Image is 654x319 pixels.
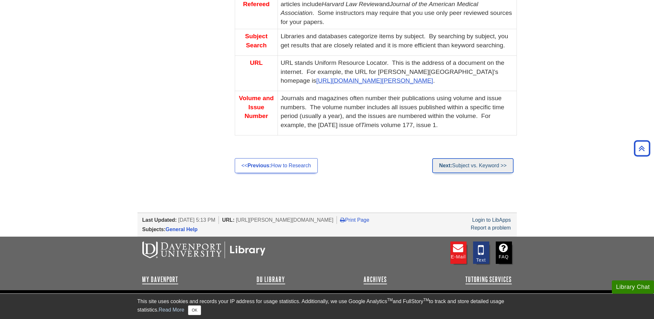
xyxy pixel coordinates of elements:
b: URL [250,59,263,66]
i: Journal of the American Medical Association [280,1,478,16]
strong: Previous: [247,163,271,168]
img: DU Libraries [142,242,266,258]
a: [URL][DOMAIN_NAME][PERSON_NAME] [316,77,433,84]
sup: TM [387,298,393,302]
strong: Next: [439,163,452,168]
div: This site uses cookies and records your IP address for usage statistics. Additionally, we use Goo... [137,298,517,315]
a: Login to LibApps [472,217,511,223]
b: Subject Search [245,33,268,48]
i: Harvard Law Review [322,1,379,7]
a: My Davenport [142,276,178,283]
span: [DATE] 5:13 PM [178,217,215,223]
a: FAQ [496,242,512,264]
span: URL: [222,217,234,223]
sup: TM [423,298,429,302]
i: Time [361,122,375,128]
button: Library Chat [612,280,654,294]
a: Text [473,242,489,264]
a: Print Page [340,217,369,223]
span: Last Updated: [142,217,177,223]
a: Archives [364,276,387,283]
button: Close [188,305,201,315]
a: Next:Subject vs. Keyword >> [432,158,513,173]
a: E-mail [450,242,467,264]
i: Print Page [340,217,345,222]
a: General Help [166,227,198,232]
p: URL stands Uniform Resource Locator. This is the address of a document on the internet. For examp... [280,58,514,85]
p: Libraries and databases categorize items by subject. By searching by subject, you get results tha... [280,32,514,50]
a: DU Library [257,276,285,283]
a: <<Previous:How to Research [235,158,318,173]
p: Journals and magazines often number their publications using volume and issue numbers. The volume... [280,94,514,129]
a: Report a problem [471,225,511,230]
a: Read More [159,307,184,313]
b: Volume and Issue Number [239,95,274,119]
span: [URL][PERSON_NAME][DOMAIN_NAME] [236,217,334,223]
span: Subjects: [142,227,166,232]
a: Back to Top [632,144,652,153]
a: Tutoring Services [466,276,512,283]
